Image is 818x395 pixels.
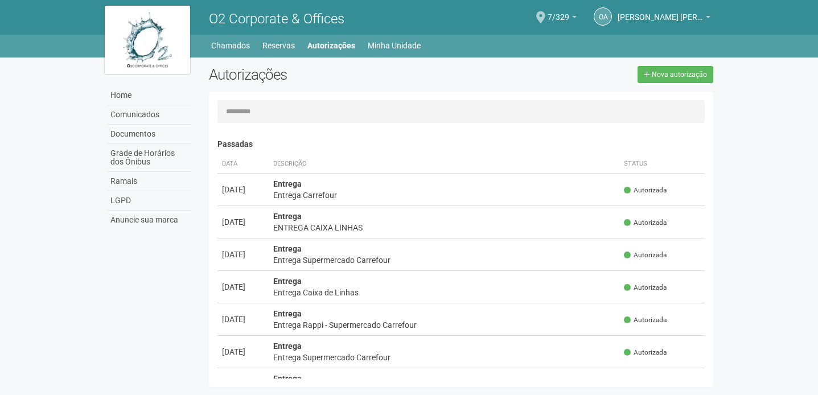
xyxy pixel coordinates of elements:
strong: Entrega [273,309,302,318]
div: [DATE] [222,216,264,228]
th: Status [619,155,705,174]
span: Autorizada [624,315,667,325]
div: Entrega Rappi - Supermercado Carrefour [273,319,615,331]
strong: Entrega [273,374,302,383]
a: Nova autorização [638,66,713,83]
span: Autorizada [624,218,667,228]
div: [DATE] [222,314,264,325]
strong: Entrega [273,212,302,221]
a: OA [594,7,612,26]
div: Entrega Caixa de Linhas [273,287,615,298]
div: [DATE] [222,249,264,260]
div: ENTREGA CAIXA LINHAS [273,222,615,233]
div: Entrega Supermercado Carrefour [273,254,615,266]
span: O2 Corporate & Offices [209,11,344,27]
div: [DATE] [222,346,264,357]
th: Descrição [269,155,620,174]
strong: Entrega [273,179,302,188]
span: Autorizada [624,348,667,357]
strong: Entrega [273,341,302,351]
a: Ramais [108,172,192,191]
a: Chamados [211,38,250,54]
div: [DATE] [222,378,264,390]
a: Autorizações [307,38,355,54]
a: LGPD [108,191,192,211]
a: Reservas [262,38,295,54]
h2: Autorizações [209,66,453,83]
strong: Entrega [273,244,302,253]
a: Anuncie sua marca [108,211,192,229]
a: [PERSON_NAME] [PERSON_NAME] [PERSON_NAME] [618,14,710,23]
span: Autorizada [624,186,667,195]
a: 7/329 [548,14,577,23]
span: 7/329 [548,2,569,22]
th: Data [217,155,269,174]
span: Autorizada [624,283,667,293]
a: Grade de Horários dos Ônibus [108,144,192,172]
span: Autorizada [624,250,667,260]
a: Home [108,86,192,105]
strong: Entrega [273,277,302,286]
a: Documentos [108,125,192,144]
h4: Passadas [217,140,705,149]
a: Minha Unidade [368,38,421,54]
div: Entrega Carrefour [273,190,615,201]
span: Oscar Alfredo Doring Neto [618,2,703,22]
a: Comunicados [108,105,192,125]
div: [DATE] [222,281,264,293]
img: logo.jpg [105,6,190,74]
div: Entrega Supermercado Carrefour [273,352,615,363]
span: Nova autorização [652,71,707,79]
div: [DATE] [222,184,264,195]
